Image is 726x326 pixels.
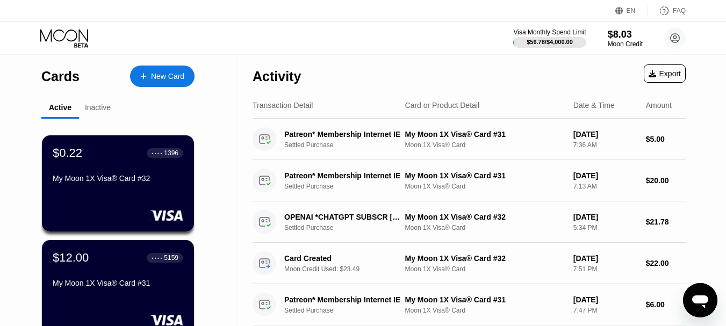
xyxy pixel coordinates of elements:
div: Inactive [85,103,111,112]
div: $0.22 [53,146,82,160]
div: OPENAI *CHATGPT SUBSCR [PHONE_NUMBER] US [284,213,405,221]
div: Export [644,64,686,83]
div: My Moon 1X Visa® Card #31 [405,130,565,139]
div: $5.00 [646,135,686,143]
div: [DATE] [573,295,637,304]
div: Patreon* Membership Internet IE [284,171,405,180]
div: EN [615,5,648,16]
div: Settled Purchase [284,224,414,231]
div: [DATE] [573,130,637,139]
div: FAQ [673,7,686,15]
div: Moon 1X Visa® Card [405,224,565,231]
div: Patreon* Membership Internet IESettled PurchaseMy Moon 1X Visa® Card #31Moon 1X Visa® Card[DATE]7... [253,284,686,325]
div: My Moon 1X Visa® Card #31 [405,295,565,304]
div: Transaction Detail [253,101,313,110]
div: Moon 1X Visa® Card [405,183,565,190]
div: 5:34 PM [573,224,637,231]
div: Settled Purchase [284,141,414,149]
div: $8.03Moon Credit [608,29,643,48]
div: Moon Credit Used: $23.49 [284,265,414,273]
div: Moon 1X Visa® Card [405,307,565,314]
div: Date & Time [573,101,615,110]
div: $8.03 [608,29,643,40]
div: Active [49,103,71,112]
div: New Card [130,66,195,87]
div: My Moon 1X Visa® Card #32 [53,174,183,183]
div: My Moon 1X Visa® Card #32 [405,254,565,263]
div: 1396 [164,149,178,157]
div: Visa Monthly Spend Limit$56.78/$4,000.00 [513,28,586,48]
div: Moon 1X Visa® Card [405,141,565,149]
div: ● ● ● ● [152,151,162,155]
div: $21.78 [646,218,686,226]
div: Amount [646,101,672,110]
div: 7:47 PM [573,307,637,314]
div: [DATE] [573,254,637,263]
div: Settled Purchase [284,183,414,190]
div: $20.00 [646,176,686,185]
div: Moon Credit [608,40,643,48]
div: FAQ [648,5,686,16]
div: My Moon 1X Visa® Card #31 [53,279,183,287]
div: 7:51 PM [573,265,637,273]
div: Export [649,69,681,78]
div: Visa Monthly Spend Limit [513,28,586,36]
div: Patreon* Membership Internet IESettled PurchaseMy Moon 1X Visa® Card #31Moon 1X Visa® Card[DATE]7... [253,160,686,201]
div: $6.00 [646,300,686,309]
div: Patreon* Membership Internet IE [284,295,405,304]
div: $0.22● ● ● ●1396My Moon 1X Visa® Card #32 [42,135,194,231]
div: $56.78 / $4,000.00 [527,39,573,45]
div: My Moon 1X Visa® Card #31 [405,171,565,180]
div: 7:13 AM [573,183,637,190]
div: 7:36 AM [573,141,637,149]
div: OPENAI *CHATGPT SUBSCR [PHONE_NUMBER] USSettled PurchaseMy Moon 1X Visa® Card #32Moon 1X Visa® Ca... [253,201,686,243]
div: Patreon* Membership Internet IESettled PurchaseMy Moon 1X Visa® Card #31Moon 1X Visa® Card[DATE]7... [253,119,686,160]
div: My Moon 1X Visa® Card #32 [405,213,565,221]
div: Card Created [284,254,405,263]
div: ● ● ● ● [152,256,162,259]
div: Card CreatedMoon Credit Used: $23.49My Moon 1X Visa® Card #32Moon 1X Visa® Card[DATE]7:51 PM$22.00 [253,243,686,284]
div: [DATE] [573,171,637,180]
div: $12.00 [53,251,89,265]
div: Moon 1X Visa® Card [405,265,565,273]
iframe: Кнопка запуска окна обмена сообщениями [683,283,717,317]
div: EN [627,7,636,15]
div: Card or Product Detail [405,101,480,110]
div: New Card [151,72,184,81]
div: 5159 [164,254,178,262]
div: Cards [41,69,80,84]
div: Patreon* Membership Internet IE [284,130,405,139]
div: [DATE] [573,213,637,221]
div: Settled Purchase [284,307,414,314]
div: $22.00 [646,259,686,267]
div: Activity [253,69,301,84]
